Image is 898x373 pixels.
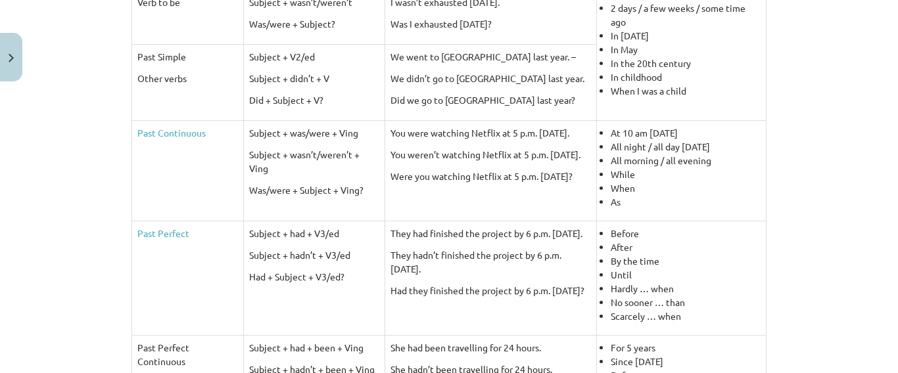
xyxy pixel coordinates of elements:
[611,227,761,240] li: Before
[611,240,761,254] li: After
[390,284,591,297] p: Had they finished the project by 6 p.m. [DATE]?
[611,296,761,309] li: No sooner … than
[611,254,761,268] li: By the time
[611,1,761,29] li: 2 days / a few weeks / some time ago
[611,309,761,323] li: Scarcely … when
[390,169,591,183] p: Were you watching Netflix at 5 p.m. [DATE]?
[390,227,591,240] p: They had finished the project by 6 p.m. [DATE].
[249,17,379,31] p: Was/were + Subject?
[611,84,761,98] li: When I was a child
[137,227,189,239] a: Past Perfect
[611,181,761,195] li: When
[137,127,206,139] a: Past Continuous
[611,43,761,56] li: In May
[611,282,761,296] li: Hardly … when
[611,268,761,282] li: Until
[611,126,761,140] li: At 10 am [DATE]
[611,70,761,84] li: In childhood
[249,227,379,240] p: Subject + had + V3/ed
[9,54,14,62] img: icon-close-lesson-0947bae3869378f0d4975bcd49f059093ad1ed9edebbc8119c70593378902aed.svg
[249,126,379,140] p: Subject + was/were + Ving
[390,341,591,355] p: She had been travelling for 24 hours.
[611,140,761,154] li: All night / all day [DATE]
[611,154,761,167] li: All morning / all evening
[390,126,591,140] p: You were watching Netflix at 5 p.m. [DATE].
[137,341,238,368] p: Past Perfect Continuous
[390,50,591,64] p: We went to [GEOGRAPHIC_DATA] last year. –
[611,195,761,209] li: As
[390,248,591,276] p: They hadn’t finished the project by 6 p.m. [DATE].
[249,50,379,64] p: Subject + V2/ed
[249,93,379,107] p: Did + Subject + V?
[249,183,379,197] p: Was/were + Subject + Ving?
[137,72,238,85] p: Other verbs
[611,167,761,181] li: While
[249,270,379,284] p: Had + Subject + V3/ed?
[390,17,591,31] p: Was I exhausted [DATE]?
[249,248,379,262] p: Subject + hadn’t + V3/ed
[137,50,238,64] p: Past Simple
[249,148,379,175] p: Subject + wasn’t/weren’t + Ving
[611,29,761,43] li: In [DATE]
[390,148,591,162] p: You weren’t watching Netflix at 5 p.m. [DATE].
[249,341,379,355] p: Subject + had + been + Ving
[611,56,761,70] li: In the 20th century
[611,341,761,355] li: For 5 years
[249,72,379,85] p: Subject + didn’t + V
[390,93,591,107] p: Did we go to [GEOGRAPHIC_DATA] last year?
[611,355,761,368] li: Since [DATE]
[390,72,591,85] p: We didn’t go to [GEOGRAPHIC_DATA] last year.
